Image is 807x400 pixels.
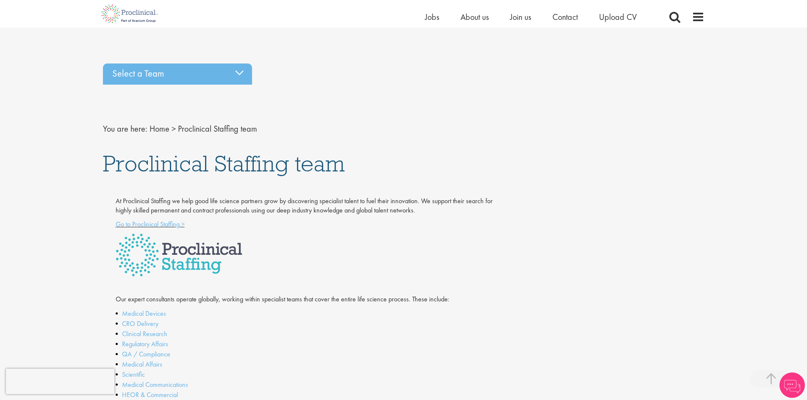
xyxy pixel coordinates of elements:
[116,220,185,229] a: Go to Proclinical Staffing >
[552,11,578,22] a: Contact
[122,390,178,399] a: HEOR & Commercial
[122,360,162,369] a: Medical Affairs
[116,234,242,276] img: Proclinical Staffing
[122,309,166,318] a: Medical Devices
[178,123,257,134] span: Proclinical Staffing team
[150,123,169,134] a: breadcrumb link
[116,196,496,216] p: At Proclinical Staffing we help good life science partners grow by discovering specialist talent ...
[425,11,439,22] a: Jobs
[122,350,170,359] a: QA / Compliance
[460,11,489,22] a: About us
[122,329,167,338] a: Clinical Research
[172,123,176,134] span: >
[122,339,168,348] a: Regulatory Affairs
[122,319,158,328] a: CRO Delivery
[779,372,805,398] img: Chatbot
[599,11,637,22] a: Upload CV
[6,369,114,394] iframe: reCAPTCHA
[122,380,188,389] a: Medical Communications
[122,370,145,379] a: Scientific
[103,63,252,85] div: Select a Team
[103,149,345,178] span: Proclinical Staffing team
[103,123,147,134] span: You are here:
[510,11,531,22] a: Join us
[116,295,496,304] p: Our expert consultants operate globally, working within specialist teams that cover the entire li...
